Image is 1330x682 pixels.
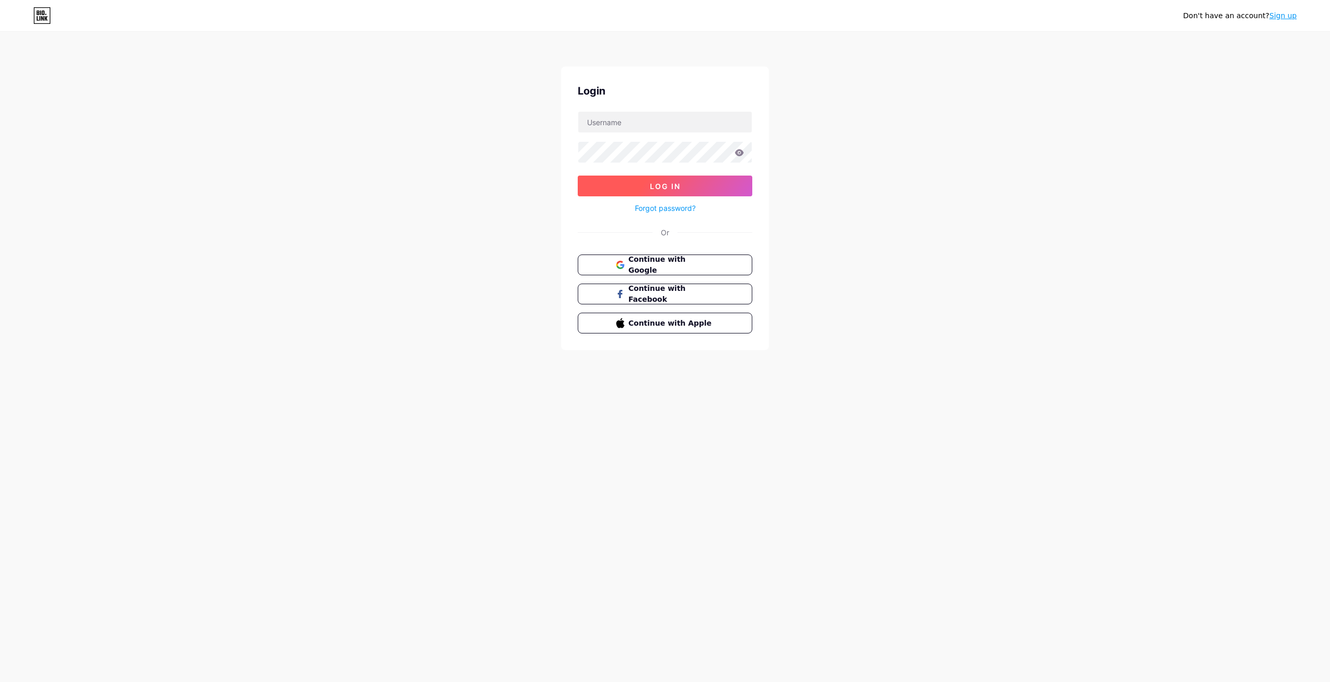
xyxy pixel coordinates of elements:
input: Username [578,112,752,132]
div: Or [661,227,669,238]
a: Sign up [1269,11,1297,20]
span: Continue with Apple [629,318,714,329]
button: Continue with Google [578,255,752,275]
span: Continue with Google [629,254,714,276]
button: Continue with Facebook [578,284,752,304]
span: Log In [650,182,681,191]
a: Forgot password? [635,203,696,213]
div: Don't have an account? [1183,10,1297,21]
button: Log In [578,176,752,196]
button: Continue with Apple [578,313,752,333]
div: Login [578,83,752,99]
span: Continue with Facebook [629,283,714,305]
